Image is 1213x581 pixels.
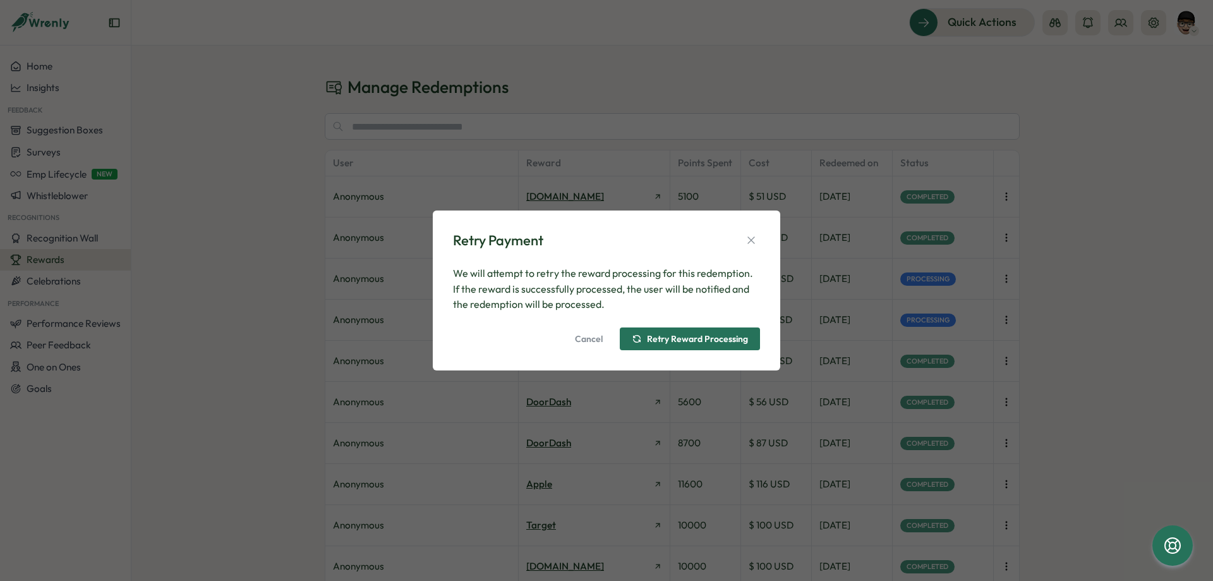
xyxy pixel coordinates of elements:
p: We will attempt to retry the reward processing for this redemption. If the reward is successfully... [453,266,760,312]
button: Retry Reward Processing [620,327,760,350]
div: Retry Payment [453,231,543,250]
button: Cancel [563,327,615,350]
span: Cancel [575,328,603,350]
span: Retry Reward Processing [647,334,748,343]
